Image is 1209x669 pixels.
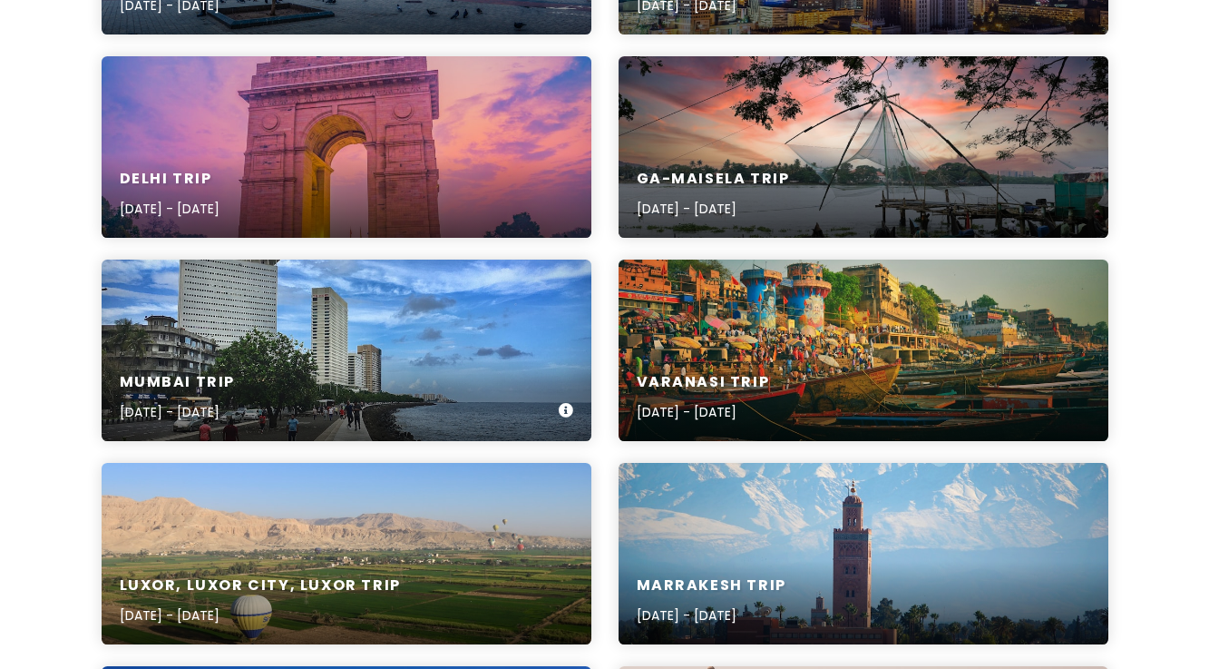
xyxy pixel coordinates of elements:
a: brown concrete building near mountain during daytimeMarrakesh Trip[DATE] - [DATE] [619,463,1108,644]
h6: Varanasi Trip [637,373,770,392]
h6: Luxor, Luxor City, Luxor Trip [120,576,401,595]
p: [DATE] - [DATE] [120,402,236,422]
a: boats on sea near mountain during sunsetGa-Maisela Trip[DATE] - [DATE] [619,56,1108,238]
h6: Mumbai Trip [120,373,236,392]
p: [DATE] - [DATE] [120,605,401,625]
h6: Marrakesh Trip [637,576,786,595]
p: [DATE] - [DATE] [637,199,790,219]
a: boat on dock near buildings during daytimeVaranasi Trip[DATE] - [DATE] [619,260,1108,441]
h6: Ga-Maisela Trip [637,170,790,189]
a: people walking on side walk beside beachMumbai Trip[DATE] - [DATE] [102,260,591,441]
p: [DATE] - [DATE] [637,402,770,422]
p: [DATE] - [DATE] [120,199,219,219]
p: [DATE] - [DATE] [637,605,786,625]
a: a hot air balloon flying over a lush green fieldLuxor, Luxor City, Luxor Trip[DATE] - [DATE] [102,463,591,644]
h6: Delhi Trip [120,170,219,189]
a: brown concrete arch under blue sky during daytimeDelhi Trip[DATE] - [DATE] [102,56,591,238]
